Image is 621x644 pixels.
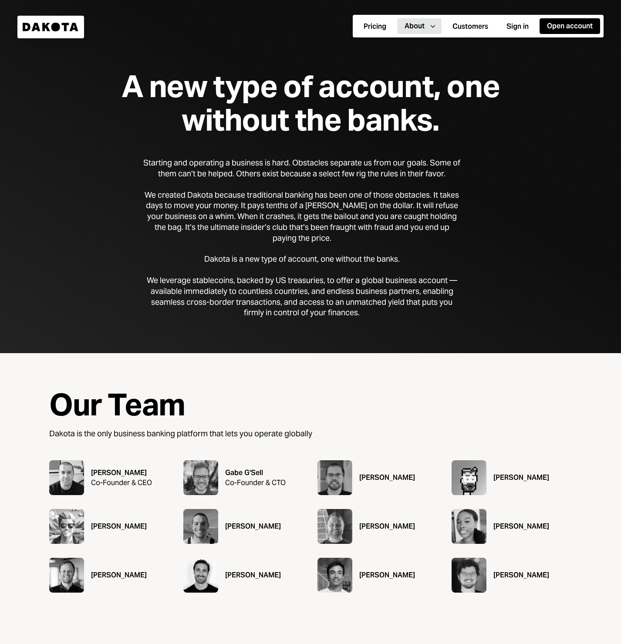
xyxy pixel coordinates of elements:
[143,158,460,179] div: Starting and operating a business is hard. Obstacles separate us from our goals. Some of them can...
[91,478,152,488] div: Co-Founder & CEO
[91,468,152,478] div: [PERSON_NAME]
[88,70,533,137] div: A new type of account, one without the banks.
[49,428,312,439] div: Dakota is the only business banking platform that lets you operate globally
[493,570,549,580] div: [PERSON_NAME]
[143,275,460,318] div: We leverage stablecoins, backed by US treasuries, to offer a global business account — available ...
[183,460,218,495] img: Gabe G'Sell
[143,190,460,244] div: We created Dakota because traditional banking has been one of those obstacles. It takes days to m...
[225,478,286,488] div: Co-Founder & CTO
[49,388,312,421] div: Our Team
[452,558,486,593] img: Kevin Cashman
[445,18,496,35] a: Customers
[445,19,496,34] button: Customers
[359,521,415,532] div: [PERSON_NAME]
[359,570,415,580] div: [PERSON_NAME]
[359,472,415,483] div: [PERSON_NAME]
[499,19,536,34] button: Sign in
[452,509,486,544] img: Tosin Olowojoba
[49,558,84,593] img: Chris Dodson
[397,18,442,34] button: About
[183,509,218,544] img: Marc Puig Torres
[49,460,84,495] img: Ryan Bozarth
[317,509,352,544] img: Skyler Drennan
[49,509,84,544] img: Adam Train
[225,468,286,478] div: Gabe G'Sell
[91,570,147,580] div: [PERSON_NAME]
[540,18,600,34] button: Open account
[225,570,281,580] div: [PERSON_NAME]
[493,472,549,483] div: [PERSON_NAME]
[91,521,147,532] div: [PERSON_NAME]
[499,18,536,35] a: Sign in
[356,19,394,34] button: Pricing
[452,460,486,495] img: Justin Shearer
[204,254,400,265] div: Dakota is a new type of account, one without the banks.
[183,558,218,593] img: Daniele Tedoldi
[356,18,394,35] a: Pricing
[317,460,352,495] img: Daniel Gonçalves
[317,558,352,593] img: Kaushik Donthi
[405,21,425,31] div: About
[493,521,549,532] div: [PERSON_NAME]
[225,521,281,532] div: [PERSON_NAME]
